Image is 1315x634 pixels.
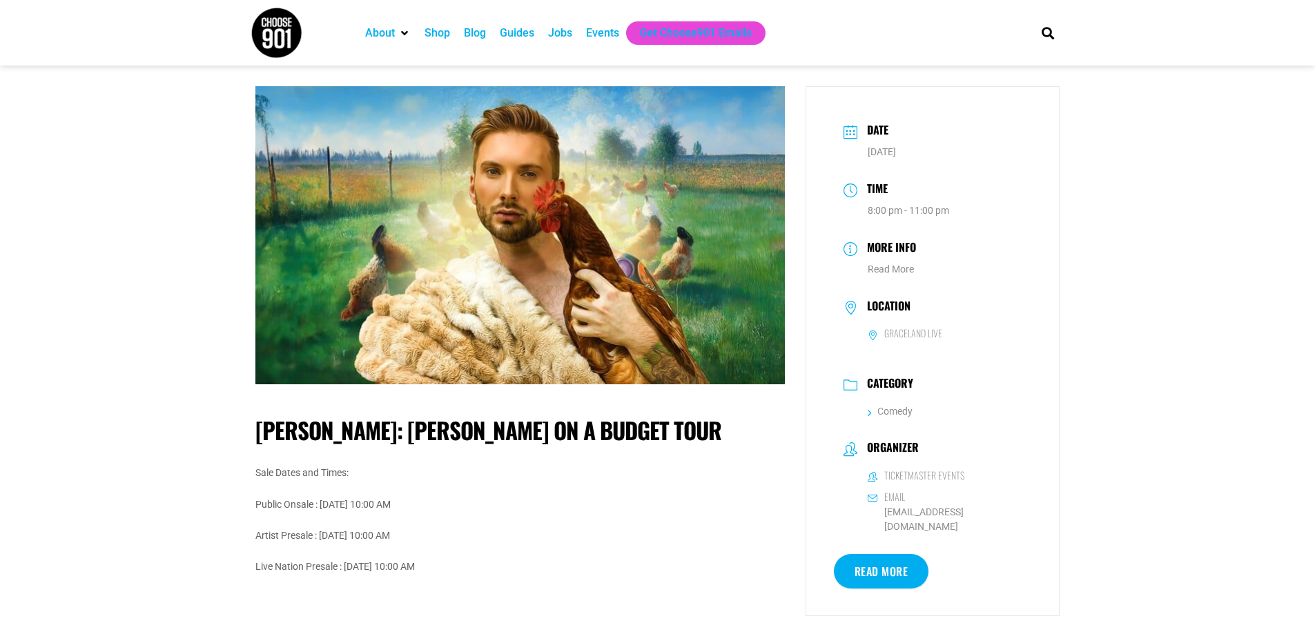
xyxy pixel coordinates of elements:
[358,21,418,45] div: About
[860,239,916,259] h3: More Info
[868,205,949,216] abbr: 8:00 pm - 11:00 pm
[358,21,1018,45] nav: Main nav
[586,25,619,41] a: Events
[255,464,785,482] p: Sale Dates and Times:
[500,25,534,41] a: Guides
[365,25,395,41] a: About
[1036,21,1059,44] div: Search
[860,377,913,393] h3: Category
[255,558,785,575] p: Live Nation Presale : [DATE] 10:00 AM
[868,505,1022,534] a: [EMAIL_ADDRESS][DOMAIN_NAME]
[640,25,752,41] a: Get Choose901 Emails
[255,527,785,544] p: Artist Presale : [DATE] 10:00 AM
[548,25,572,41] a: Jobs
[834,554,929,588] a: Read More
[860,121,888,141] h3: Date
[255,496,785,513] p: Public Onsale : [DATE] 10:00 AM
[868,146,896,157] span: [DATE]
[884,327,942,339] h6: Graceland Live
[425,25,450,41] a: Shop
[860,180,888,200] h3: Time
[860,441,919,457] h3: Organizer
[860,299,910,316] h3: Location
[868,264,914,275] a: Read More
[255,417,785,444] h1: [PERSON_NAME]: [PERSON_NAME] On A Budget Tour
[868,406,913,417] a: Comedy
[884,469,964,482] h6: Ticketmaster Events
[884,491,905,503] h6: Email
[464,25,486,41] a: Blog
